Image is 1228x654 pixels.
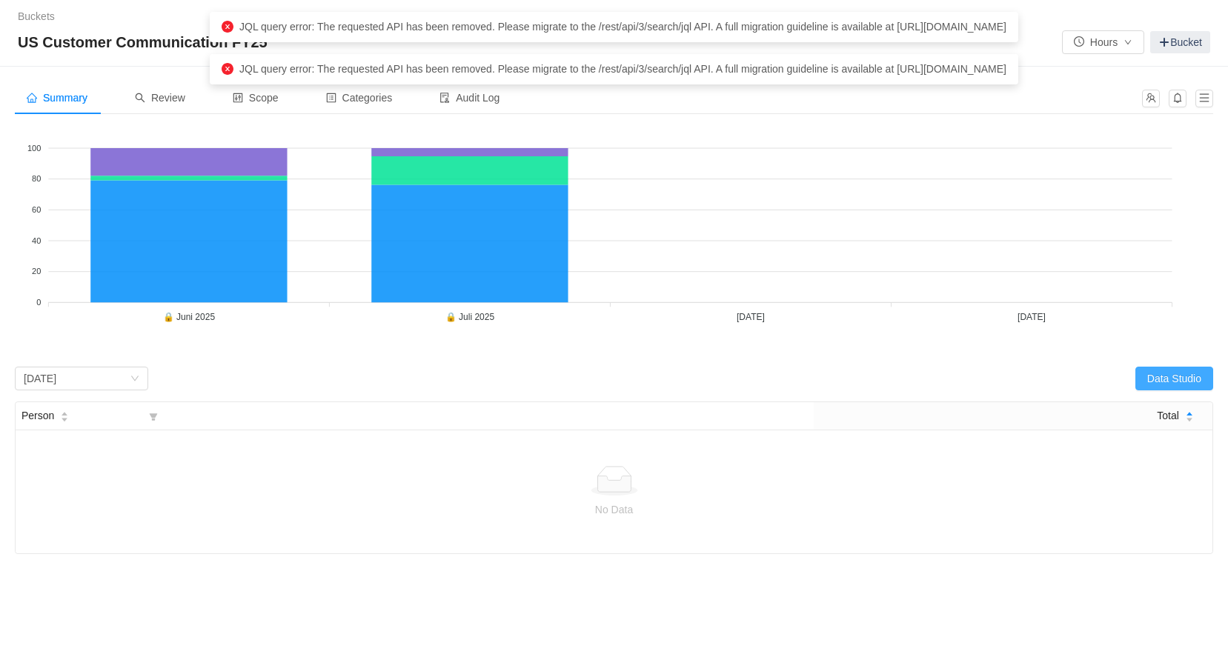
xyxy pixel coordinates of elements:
div: August 2025 [24,367,56,390]
span: Review [135,92,185,104]
span: Summary [27,92,87,104]
tspan: 80 [32,174,41,183]
i: icon: audit [439,93,450,103]
span: US Customer Communication FY25 [18,30,276,54]
button: icon: team [1142,90,1160,107]
tspan: [DATE] [737,312,765,322]
tspan: 60 [32,205,41,214]
i: icon: search [135,93,145,103]
div: Sort [60,410,69,420]
span: JQL query error: The requested API has been removed. Please migrate to the /rest/api/3/search/jql... [239,21,1006,33]
button: Data Studio [1135,367,1213,390]
p: No Data [27,501,1201,518]
a: Buckets [18,10,55,22]
i: icon: profile [326,93,336,103]
span: JQL query error: The requested API has been removed. Please migrate to the /rest/api/3/search/jql... [239,63,1006,75]
i: icon: filter [143,402,164,430]
div: Sort [1185,410,1194,420]
i: icon: control [233,93,243,103]
tspan: 40 [32,236,41,245]
i: icon: caret-down [61,416,69,420]
button: icon: clock-circleHoursicon: down [1062,30,1144,54]
span: Scope [233,92,279,104]
i: icon: caret-down [1185,416,1193,420]
tspan: 🔒 Juli 2025 [445,311,495,322]
a: Bucket [1150,31,1210,53]
i: icon: close-circle [222,21,233,33]
tspan: 20 [32,267,41,276]
span: Person [21,408,54,424]
tspan: 🔒 Juni 2025 [163,311,216,322]
tspan: 100 [27,144,41,153]
i: icon: caret-up [61,410,69,415]
tspan: 0 [36,298,41,307]
i: icon: close-circle [222,63,233,75]
button: icon: menu [1195,90,1213,107]
span: Categories [326,92,393,104]
i: icon: home [27,93,37,103]
tspan: [DATE] [1018,312,1046,322]
button: icon: bell [1169,90,1186,107]
span: Total [1157,408,1179,424]
i: icon: caret-up [1185,410,1193,415]
span: Audit Log [439,92,500,104]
